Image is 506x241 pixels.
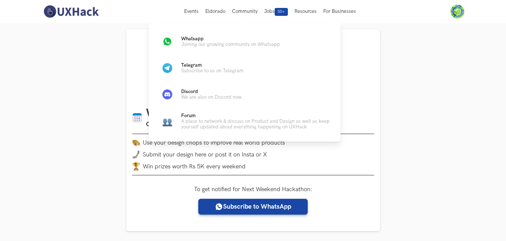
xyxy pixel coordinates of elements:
[181,36,204,42] span: Whatsapp
[132,162,140,170] img: trophy.png
[132,139,140,147] img: palette.png
[132,151,140,158] img: mobile-in-hand.png
[159,86,330,102] a: DiscordDiscordWe are also on Discord now.
[198,199,308,215] a: Subscribe to WhatsApp
[159,113,330,130] a: UsersForumA place to network & discuss on Product and Design as well as keep yourself updated abo...
[181,113,196,119] span: Forum
[132,113,142,123] img: Calendar icon
[162,117,172,126] img: Users
[181,89,198,94] span: Discord
[181,42,280,47] p: Joining our growing community on Whatsapp
[181,119,330,130] p: A place to network & discuss on Product and Design as well as keep yourself updated about everyth...
[162,37,172,47] img: Whatsapp
[132,162,374,170] li: Win prizes worth Rs 5K every weekend
[194,186,312,193] label: To get notified for Next Weekend Hackathon:
[181,68,244,74] p: Subscribe to us on Telegram
[146,107,250,120] h1: Weekend Hackathons
[42,5,100,18] img: UXHack-logo.png
[162,89,172,99] img: Discord
[275,8,288,16] span: 50+
[181,94,243,100] p: We are also on Discord now.
[132,139,374,147] li: Use your design chops to improve real world products
[450,5,464,18] img: Your profile pic
[181,62,202,68] span: Telegram
[159,60,330,76] a: TelegramTelegramSubscribe to us on Telegram
[146,120,250,129] h3: One screen, one product, one weekend
[162,63,172,73] img: Telegram
[143,151,267,158] span: Submit your design here or post it on Insta or X
[159,34,330,50] a: WhatsappWhatsappJoining our growing community on Whatsapp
